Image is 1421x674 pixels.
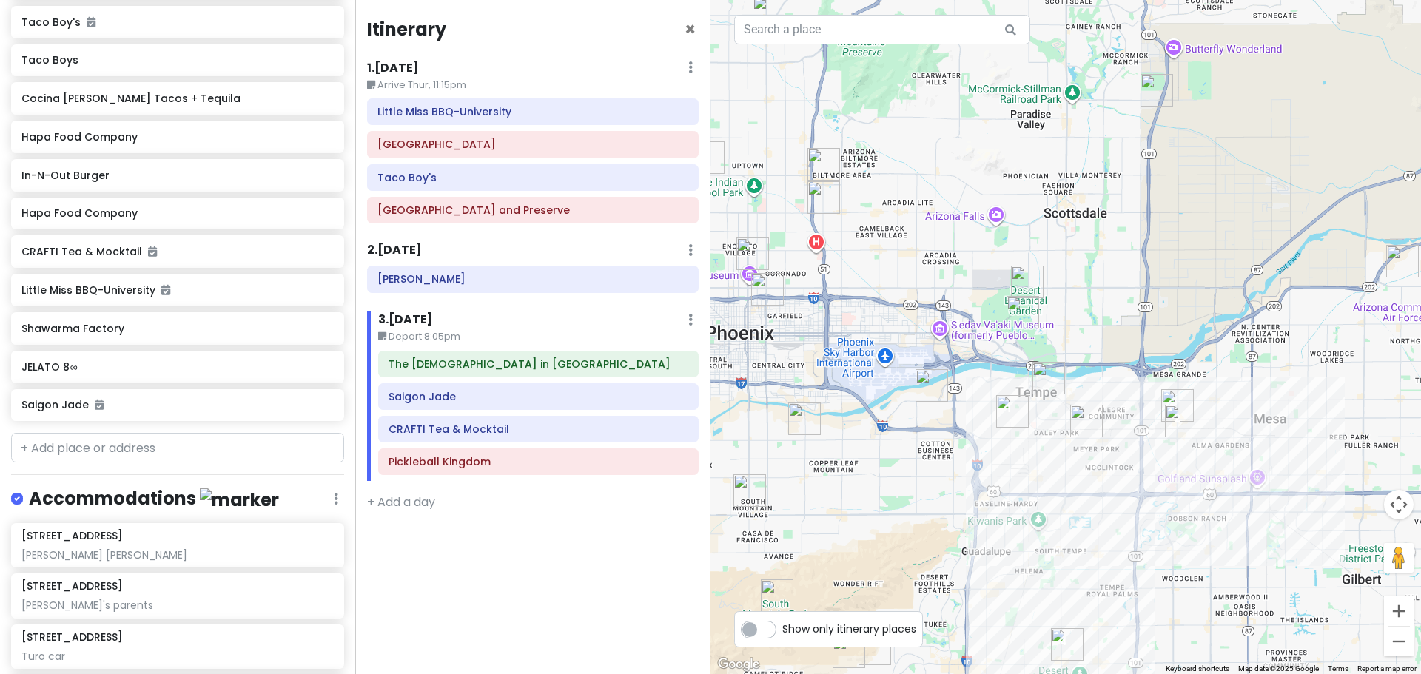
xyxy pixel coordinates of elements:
div: Turo car [21,650,333,663]
button: Zoom out [1384,627,1414,656]
div: Heard Museum [736,237,769,270]
h6: Shawarma Factory [21,322,333,335]
div: Little Miss BBQ-University [916,369,948,402]
h6: Little Miss BBQ-University [21,283,333,297]
div: Saigon Jade [1165,405,1197,437]
div: [PERSON_NAME] [PERSON_NAME] [21,548,333,562]
div: Octane Raceway [1141,74,1173,107]
h4: Itinerary [367,18,446,41]
a: Terms (opens in new tab) [1328,664,1348,673]
div: Desert Botanical Garden [1011,266,1044,298]
div: Poncho's Mexican Food and Cantina [733,474,766,507]
div: Shawarma Factory [1032,362,1065,394]
div: JELATO 8∞ [1070,405,1103,437]
img: marker [200,488,279,511]
img: Google [714,655,763,674]
i: Added to itinerary [148,246,157,257]
small: Depart 8:05pm [378,329,699,344]
h6: The Church in Tempe [389,357,688,371]
h6: Taco Boys [21,53,333,67]
h6: Little Miss BBQ-University [377,105,688,118]
div: The Church in Tempe [996,395,1029,428]
input: + Add place or address [11,433,344,462]
h6: [STREET_ADDRESS] [21,630,123,644]
div: CRAFTI Tea & Mocktail [1161,389,1194,422]
div: 2757 E Odessa St [1386,245,1419,277]
h6: 1 . [DATE] [367,61,419,76]
div: Taco Boy's [751,273,784,306]
button: Zoom in [1384,596,1414,626]
h6: 2 . [DATE] [367,243,422,258]
h6: [STREET_ADDRESS] [21,579,123,593]
button: Drag Pegman onto the map to open Street View [1384,543,1414,573]
h6: JELATO 8∞ [21,360,333,374]
div: Cocina Madrigal Tacos + Tequila [788,402,821,435]
span: Map data ©2025 Google [1238,664,1319,673]
button: Close [685,21,696,38]
h6: [STREET_ADDRESS] [21,529,123,542]
span: Close itinerary [685,17,696,41]
h6: South Mountain Park and Preserve [377,203,688,217]
h6: Heard Museum [377,138,688,151]
button: Keyboard shortcuts [1166,664,1229,674]
h6: CRAFTI Tea & Mocktail [21,245,333,258]
a: + Add a day [367,493,435,510]
input: Search a place [734,15,1030,44]
div: [PERSON_NAME]'s parents [21,599,333,612]
h6: Allora Gelato [377,272,688,286]
h6: Hapa Food Company [21,206,333,220]
button: Map camera controls [1384,490,1414,519]
h6: Saigon Jade [21,398,333,411]
h6: Hapa Food Company [21,130,333,144]
div: Nogales Hot Dogs no.2 [807,181,840,214]
i: Added to itinerary [161,285,170,295]
div: In-N-Out Burger [807,148,840,181]
a: Report a map error [1357,664,1417,673]
h6: Taco Boy's [21,16,333,29]
i: Added to itinerary [95,400,104,410]
div: 14052 S 24th Way [833,636,865,668]
span: Show only itinerary places [782,621,916,637]
div: South Mountain Park and Preserve [761,579,793,612]
h6: Pickleball Kingdom [389,455,688,468]
div: Pickleball Kingdom [1051,628,1084,661]
h6: Saigon Jade [389,390,688,403]
small: Arrive Thur, 11:15pm [367,78,699,92]
h6: Cocina [PERSON_NAME] Tacos + Tequila [21,92,333,105]
h6: In-N-Out Burger [21,169,333,182]
i: Added to itinerary [87,17,95,27]
h6: CRAFTI Tea & Mocktail [389,422,688,436]
h6: 3 . [DATE] [378,312,433,328]
div: Phoenix Zoo [1007,296,1039,328]
h4: Accommodations [29,487,279,511]
div: 3169 E Desert Flower Ln [859,633,891,665]
a: Open this area in Google Maps (opens a new window) [714,655,763,674]
h6: Taco Boy's [377,171,688,184]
